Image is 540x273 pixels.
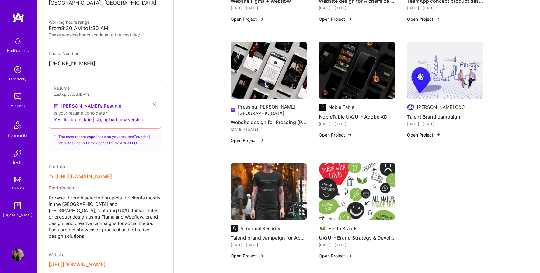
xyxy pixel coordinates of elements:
img: logo [12,12,24,23]
div: Discovery [9,76,26,82]
div: [DATE] - [DATE] [407,121,483,127]
div: Community [8,132,27,139]
button: Open Project [231,16,264,22]
img: UX/UI - Brand Strategy & Development [319,163,395,220]
img: Company logo [319,225,326,232]
span: | [93,116,94,123]
h4: Talent Brand campaign [407,113,483,121]
button: Open Project [231,253,264,259]
button: Open Project [319,253,352,259]
img: arrow-right [436,132,441,137]
h4: UX/UI - Brand Strategy & Development [319,234,395,242]
i: icon Close [153,102,156,106]
div: Noble Table [329,104,354,110]
h4: Talend brand campaign for Abnormal, [GEOGRAPHIC_DATA] [231,234,307,242]
div: The most recent experience on your resume: Founder | Web Designer & Developer at I’m No Artist LLC [49,125,161,151]
img: discovery [12,64,24,76]
img: arrow-right [347,132,352,137]
button: Open Project [319,16,352,22]
img: Company logo [231,225,238,232]
img: arrow-right [436,17,441,22]
img: arrow-right [259,138,264,143]
div: These working hours continue to the next day. [49,32,161,38]
span: Resume [54,85,70,91]
button: Open Project [231,137,264,143]
button: No, upload new version [96,116,143,123]
img: arrow-right [347,254,352,258]
button: Yes, it's up to date [54,116,92,123]
div: [DATE] - [DATE] [231,5,307,11]
button: Open Project [319,132,352,138]
div: [DATE] - [DATE] [319,5,395,11]
div: Missions [10,103,25,109]
img: Company logo [319,104,326,111]
div: Portfolio details [49,185,161,191]
div: Last uploaded: [DATE] [54,91,156,98]
img: arrow-right [259,17,264,22]
h4: Website design for Pressing [PERSON_NAME][GEOGRAPHIC_DATA] - [GEOGRAPHIC_DATA] [231,118,307,126]
img: Community [10,118,25,132]
button: [URL][DOMAIN_NAME] [49,261,106,268]
div: [DATE] - [DATE] [319,242,395,248]
div: [DATE] - [DATE] [407,5,483,11]
a: [URL][DOMAIN_NAME] [55,173,112,180]
div: [DATE] - [DATE] [319,121,395,127]
img: User Avatar [12,249,24,261]
p: [PHONE_NUMBER] [49,60,161,67]
div: Abnormal Security [240,225,280,232]
div: Tokens [12,185,24,191]
div: [DATE] - [DATE] [231,242,307,248]
div: Invite [13,159,23,166]
h4: NobleTable UX/UI - Adobe XD [319,113,395,121]
img: teamwork [12,91,24,103]
div: [DOMAIN_NAME] [3,212,33,218]
img: guide book [12,200,24,212]
div: [DATE] - [DATE] [231,126,307,133]
a: User Avatar [10,249,25,261]
img: Resume [54,104,59,109]
span: Browse through selected projects for clients mostly in the [GEOGRAPHIC_DATA] and [GEOGRAPHIC_DATA... [49,195,161,239]
img: Company logo [407,104,414,111]
div: [PERSON_NAME] C&C [417,104,465,110]
img: tokens [14,177,21,182]
div: From 8:30 AM to 1:30 AM [49,25,161,32]
img: bell [12,35,24,47]
img: NobleTable UX/UI - Adobe XD [319,42,395,99]
div: Is your resume up to date? [54,110,156,116]
img: Talent Brand campaign [407,42,483,99]
img: Invite [12,147,24,159]
div: Besto Brands [329,225,357,232]
div: Pressing [PERSON_NAME][GEOGRAPHIC_DATA] [238,104,307,116]
span: Portfolio [49,164,65,169]
img: Website design for Pressing de Lyon - France [231,42,307,99]
div: Notifications [7,47,29,54]
span: Working hours range [49,19,90,25]
button: Open Project [407,132,441,138]
i: icon SuggestedTeams [54,133,56,138]
img: arrow-right [259,254,264,258]
span: Phone Number [49,51,78,56]
img: arrow-right [347,17,352,22]
span: Website [49,252,64,257]
button: Open Project [407,16,441,22]
a: [PERSON_NAME]'s Resume [54,102,121,110]
img: Company logo [231,106,235,114]
img: Talend brand campaign for Abnormal, CA [231,163,307,220]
